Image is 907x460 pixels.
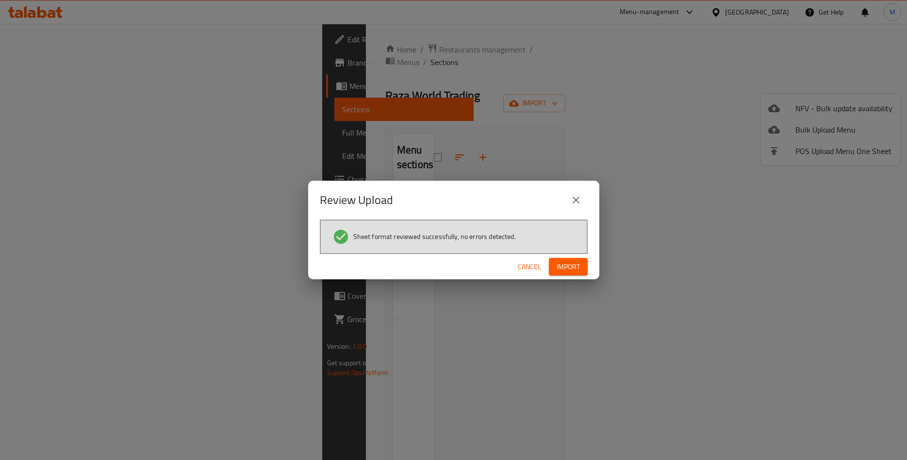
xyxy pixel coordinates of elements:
[557,261,580,273] span: Import
[514,258,545,276] button: Cancel
[353,232,516,241] span: Sheet format reviewed successfully, no errors detected.
[320,192,393,208] h2: Review Upload
[564,188,588,212] button: close
[518,261,541,273] span: Cancel
[549,258,588,276] button: Import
